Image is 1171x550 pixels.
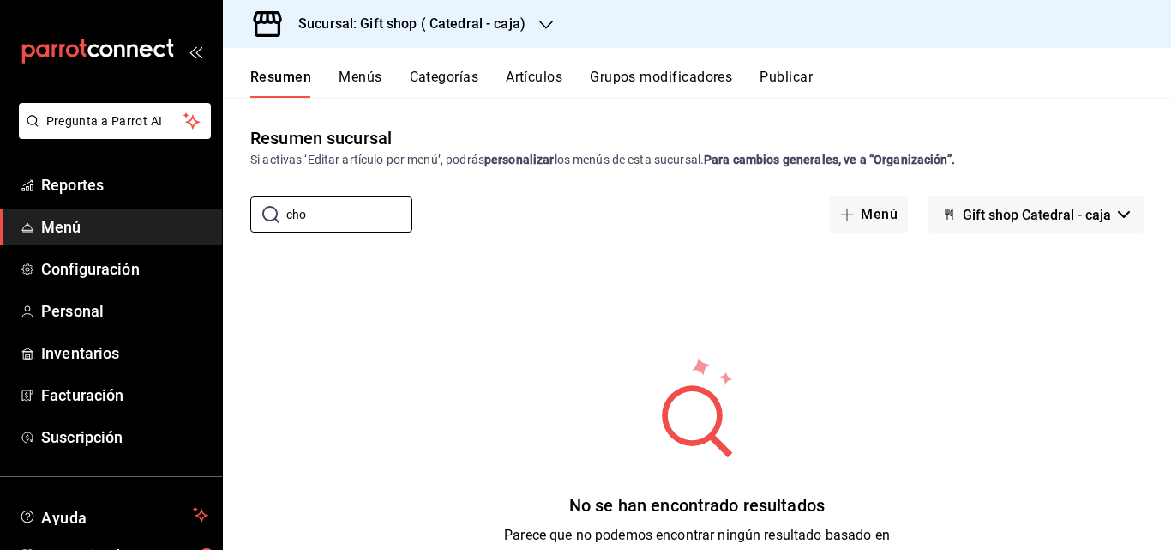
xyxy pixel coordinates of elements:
span: Reportes [41,173,208,196]
strong: personalizar [484,153,555,166]
button: Artículos [506,69,562,98]
button: Gift shop Catedral - caja [928,196,1144,233]
span: Inventarios [41,341,208,365]
div: No se han encontrado resultados [504,493,890,518]
div: Si activas ‘Editar artículo por menú’, podrás los menús de esta sucursal. [250,151,1144,169]
span: Suscripción [41,426,208,449]
div: navigation tabs [250,69,1171,98]
span: Gift shop Catedral - caja [963,207,1111,223]
div: Resumen sucursal [250,125,392,151]
strong: Para cambios generales, ve a “Organización”. [704,153,955,166]
button: Resumen [250,69,311,98]
button: Pregunta a Parrot AI [19,103,211,139]
button: Grupos modificadores [590,69,732,98]
span: Ayuda [41,505,186,525]
button: open_drawer_menu [189,45,202,58]
span: Facturación [41,384,208,407]
input: Buscar menú [286,197,412,232]
button: Publicar [760,69,813,98]
button: Menú [830,196,908,233]
button: Categorías [410,69,479,98]
span: Personal [41,299,208,323]
span: Configuración [41,257,208,281]
span: Pregunta a Parrot AI [46,112,184,130]
button: Menús [339,69,381,98]
span: Menú [41,215,208,239]
a: Pregunta a Parrot AI [12,124,211,142]
h3: Sucursal: Gift shop ( Catedral - caja) [285,14,525,34]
